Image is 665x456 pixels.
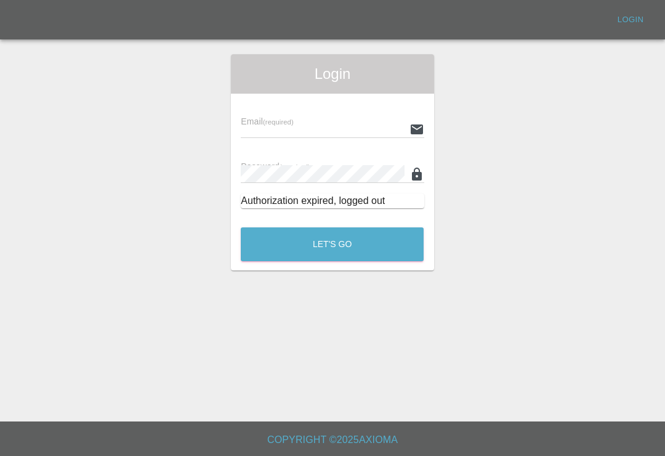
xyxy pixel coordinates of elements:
span: Email [241,116,293,126]
button: Let's Go [241,227,424,261]
small: (required) [280,163,310,171]
a: Login [611,10,650,30]
div: Authorization expired, logged out [241,193,424,208]
small: (required) [263,118,294,126]
span: Password [241,161,310,171]
h6: Copyright © 2025 Axioma [10,431,655,449]
span: Login [241,64,424,84]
